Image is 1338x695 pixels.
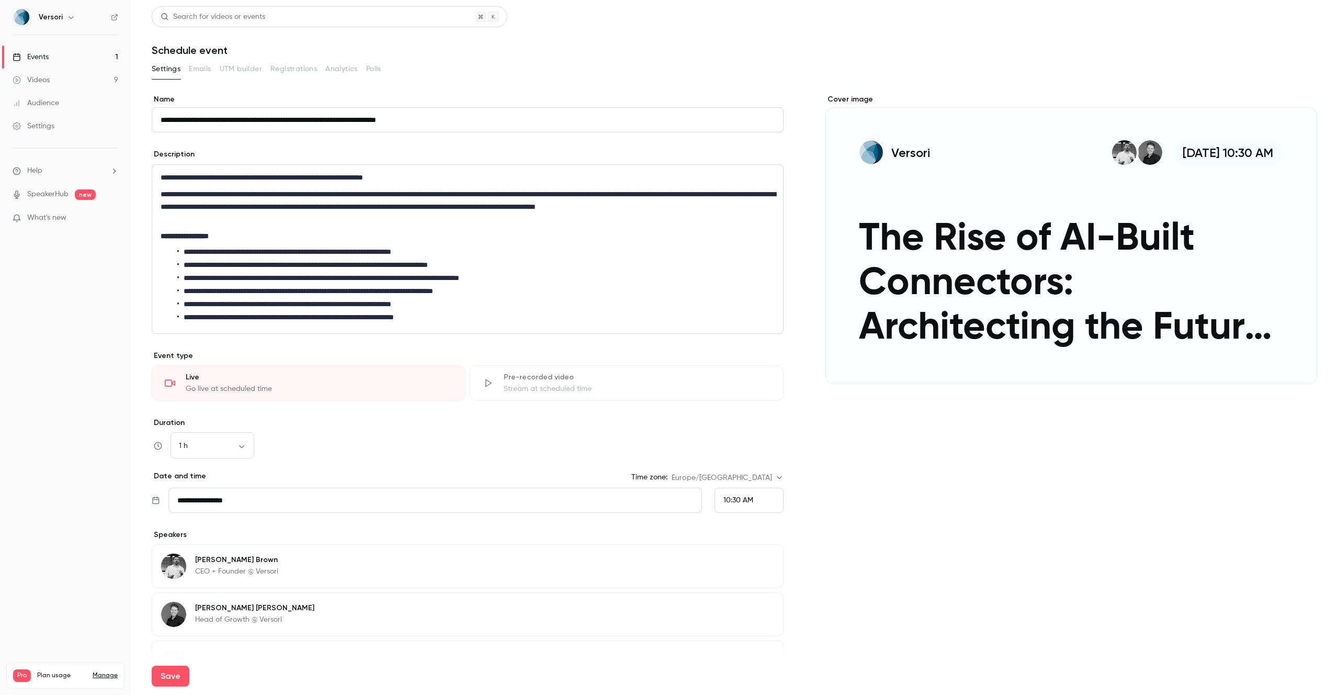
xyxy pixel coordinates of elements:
[171,441,254,451] div: 1 h
[470,365,784,401] div: Pre-recorded videoStream at scheduled time
[161,554,186,579] img: Sean Brown
[161,602,186,627] img: George Goodfellow
[366,64,381,75] span: Polls
[152,165,783,333] div: editor
[152,471,206,481] p: Date and time
[186,372,452,383] div: Live
[270,64,317,75] span: Registrations
[13,98,59,108] div: Audience
[152,544,784,588] div: Sean Brown[PERSON_NAME] BrownCEO + Founder @ Versori
[825,94,1317,384] section: Cover image
[715,488,784,513] div: From
[195,603,314,613] p: [PERSON_NAME] [PERSON_NAME]
[189,64,211,75] span: Emails
[152,94,784,105] label: Name
[27,189,69,200] a: SpeakerHub
[152,592,784,636] div: George Goodfellow[PERSON_NAME] [PERSON_NAME]Head of Growth @ Versori
[152,164,784,334] section: description
[152,530,784,540] p: Speakers
[39,12,63,23] h6: Versori
[152,365,466,401] div: LiveGo live at scheduled time
[13,121,54,131] div: Settings
[195,555,278,565] p: [PERSON_NAME] Brown
[13,52,49,62] div: Events
[152,44,1317,57] h1: Schedule event
[13,75,50,85] div: Videos
[825,94,1317,105] label: Cover image
[152,666,189,687] button: Save
[13,669,31,682] span: Pro
[161,12,265,23] div: Search for videos or events
[195,566,278,577] p: CEO + Founder @ Versori
[152,641,784,683] button: Add speaker
[93,671,118,680] a: Manage
[186,384,452,394] div: Go live at scheduled time
[27,165,42,176] span: Help
[152,351,784,361] p: Event type
[13,9,30,26] img: Versori
[195,614,314,625] p: Head of Growth @ Versori
[37,671,86,680] span: Plan usage
[152,149,195,160] label: Description
[723,497,753,504] span: 10:30 AM
[27,212,66,223] span: What's new
[168,488,702,513] input: Tue, Feb 17, 2026
[152,418,784,428] label: Duration
[504,372,770,383] div: Pre-recorded video
[631,472,667,483] label: Time zone:
[106,214,118,223] iframe: Noticeable Trigger
[152,61,180,77] button: Settings
[504,384,770,394] div: Stream at scheduled time
[220,64,262,75] span: UTM builder
[13,165,118,176] li: help-dropdown-opener
[325,64,358,75] span: Analytics
[672,473,784,483] div: Europe/[GEOGRAPHIC_DATA]
[75,189,96,200] span: new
